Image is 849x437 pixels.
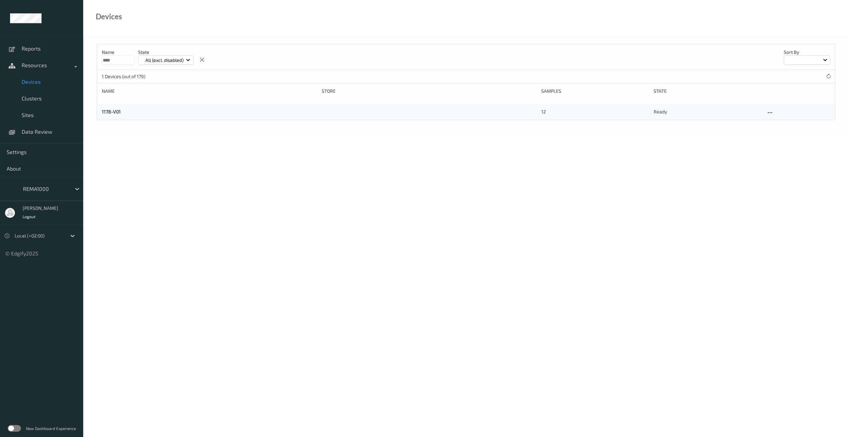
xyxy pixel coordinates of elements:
p: State [138,49,194,56]
a: 1178-V01 [102,109,121,114]
div: Name [102,88,317,94]
p: 1 Devices (out of 179) [102,73,152,80]
p: All (excl. disabled) [143,57,186,64]
p: ready [654,108,761,115]
div: Store [322,88,537,94]
div: State [654,88,761,94]
p: Name [102,49,134,56]
div: Samples [541,88,649,94]
p: Sort by [784,49,830,56]
div: 12 [541,108,649,115]
div: Devices [96,13,122,20]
